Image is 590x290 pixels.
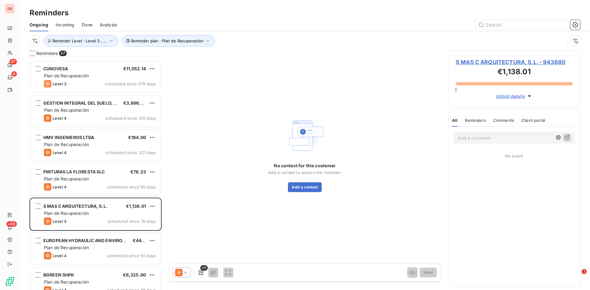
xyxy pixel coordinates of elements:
div: GS [5,4,15,14]
span: Plan de Recuperación [44,73,89,78]
span: scheduled since 321 days [105,150,156,155]
span: No contact for this customer [274,163,336,169]
span: No event [505,153,523,158]
span: 2 [582,269,587,274]
span: scheduled since 331 days [105,116,156,121]
button: Unfold details [494,93,534,100]
span: Reminders [465,118,486,123]
span: S MAS C ARQUITECTURA, S.L. - 943680 [456,58,572,66]
span: €11,052.14 [123,66,146,71]
span: BGREEN SHPK [43,272,74,277]
span: GESTION INTEGRAL DEL SUELO, SL [43,100,119,106]
span: Unfold details [496,93,525,99]
button: Add a contact [288,182,321,192]
span: scheduled since 80 days [107,184,156,189]
h3: Reminders [29,7,69,18]
span: 8 [11,71,17,77]
span: Level 4 [53,116,67,121]
div: grid [29,60,162,290]
span: Reminder plan : Plan de Recuperación [131,38,203,43]
span: 57 [10,59,17,64]
span: Plan de Recuperación [44,142,89,147]
span: scheduled since 579 days [105,81,156,86]
span: All [452,118,458,123]
iframe: Intercom live chat [569,269,584,284]
span: scheduled since 50 days [107,253,156,258]
span: EUROPEAN HYDRAULIC AND ENVIRONMENTAL ENG [43,238,155,243]
span: €76.23 [130,169,146,174]
span: Analysis [100,22,117,28]
img: Empty state [285,116,324,155]
span: Plan de Recuperación [44,107,89,113]
span: 1/1 [200,265,208,271]
span: Add a contact to access the reminder [268,170,341,175]
span: Level 4 [53,253,67,258]
span: Client portal [521,118,545,123]
h3: €1,138.01 [456,66,572,79]
span: PINTURAS LA FLORESTA SLC [43,169,105,174]
span: Plan de Recuperación [44,245,89,250]
span: Comments [493,118,514,123]
span: Plan de Recuperación [44,211,89,216]
img: Logo LeanPay [5,276,15,286]
span: Level 4 [53,184,67,189]
span: Level 4 [53,219,67,224]
input: Search [476,20,568,30]
span: Reminder Level : Level 3 , ... [53,38,107,43]
span: Incoming [56,22,74,28]
span: CUNOVESA [43,66,68,71]
span: +99 [6,221,17,227]
button: Reminder Level : Level 3 , ... [44,35,118,47]
span: Reminders [36,50,58,56]
span: Plan de Recuperación [44,176,89,181]
span: 57 [59,51,66,56]
span: €1,138.01 [126,203,146,209]
span: Ongoing [29,22,48,28]
button: Send [420,268,437,277]
span: €441.65 [133,238,150,243]
span: HMV INGENIEROS LTDA [43,135,94,140]
span: €3,896.20 [123,100,146,106]
span: scheduled since 78 days [108,219,156,224]
span: €184.00 [128,135,146,140]
span: €6,325.00 [123,272,146,277]
span: 0 [455,87,457,92]
span: S MAS C ARQUITECTURA, S.L. [43,203,108,209]
span: Plan de Recuperación [44,279,89,284]
button: Reminder plan : Plan de Recuperación [122,35,215,47]
span: Done [82,22,92,28]
span: Level 4 [53,150,67,155]
span: Level 3 [53,81,66,86]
